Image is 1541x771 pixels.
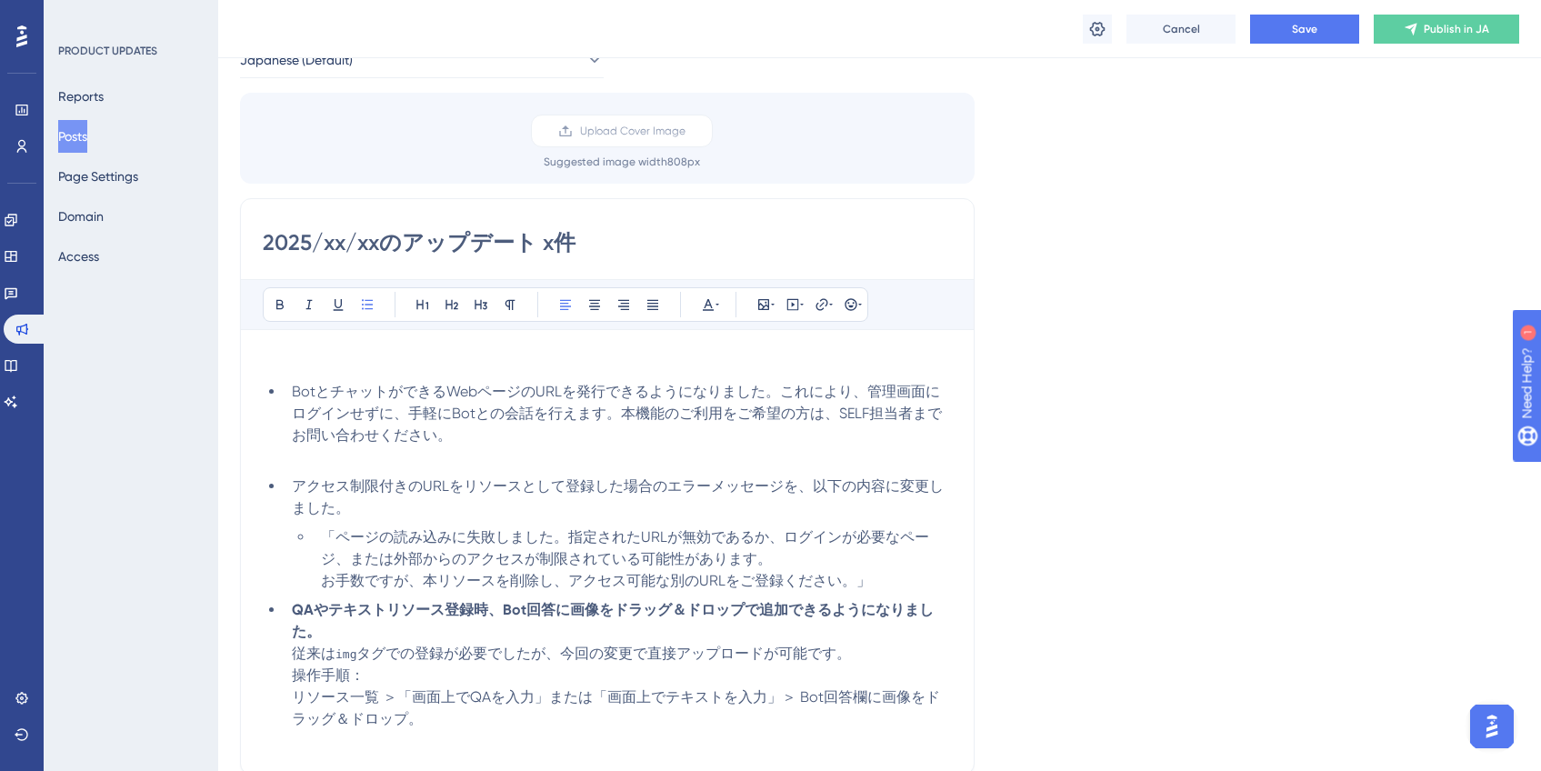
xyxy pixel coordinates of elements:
span: 「ページの読み込みに失敗しました。指定されたURLが無効であるか、ログインが必要なページ、または外部からのアクセスが制限されている可能性があります。 [321,528,929,567]
button: Access [58,240,99,273]
span: お手数ですが、本リソースを削除し、アクセス可能な別のURLをご登録ください。」 [321,572,871,589]
span: img [335,647,356,661]
div: PRODUCT UPDATES [58,44,157,58]
button: Domain [58,200,104,233]
span: Cancel [1163,22,1200,36]
button: Page Settings [58,160,138,193]
button: Save [1250,15,1359,44]
iframe: UserGuiding AI Assistant Launcher [1465,699,1519,754]
span: BotとチャットができるWebページのURLを発行できるようになりました。これにより、管理画面にログインせずに、手軽にBotとの会話を行えます。本機能のご利用をご希望の方は、SELF担当者までお... [292,383,942,444]
button: Japanese (Default) [240,42,604,78]
div: 1 [126,9,132,24]
span: Save [1292,22,1317,36]
strong: QAやテキストリソース登録時、Bot回答に画像をドラッグ＆ドロップで追加できるようになりました。 [292,601,934,640]
span: タグでの登録が必要でしたが、今回の変更で直接アップロードが可能です。 [356,645,851,662]
span: 従来は [292,645,335,662]
span: リソース一覧 ＞「画面上でQAを入力」または「画面上でテキストを入力」＞ Bot回答欄に画像をドラッグ＆ドロップ。 [292,688,940,727]
button: Posts [58,120,87,153]
span: Upload Cover Image [580,124,685,138]
button: Cancel [1126,15,1236,44]
span: Japanese (Default) [240,49,353,71]
div: Suggested image width 808 px [544,155,700,169]
span: 操作手順： [292,666,365,684]
span: Publish in JA [1424,22,1489,36]
span: Need Help? [43,5,114,26]
input: Post Title [263,228,952,257]
button: Publish in JA [1374,15,1519,44]
button: Reports [58,80,104,113]
span: アクセス制限付きのURLをリソースとして登録した場合のエラーメッセージを、以下の内容に変更しました。 [292,477,944,516]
